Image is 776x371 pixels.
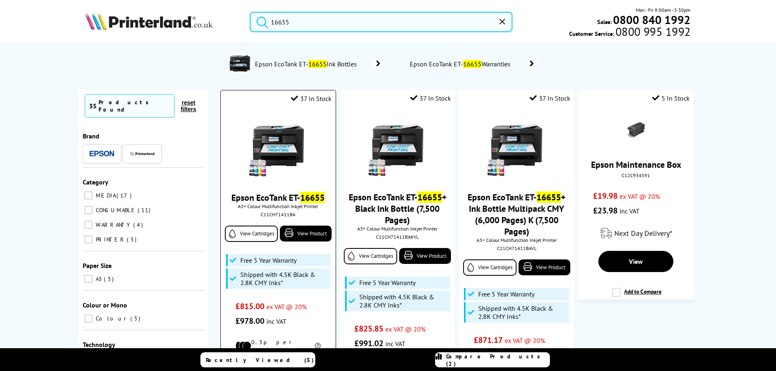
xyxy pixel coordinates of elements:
[308,60,327,68] mark: 16655
[94,206,137,214] span: CONSUMABLE
[86,12,213,30] img: Printerland Logo
[175,99,202,113] button: reset filters
[418,191,442,203] mark: 16655
[614,28,690,35] span: 0800 995 1992
[84,235,92,244] input: PRINTER 3
[84,221,92,229] input: WARRANTY 4
[94,221,132,228] span: WARRANTY
[94,315,130,322] span: Colour
[519,259,570,275] a: View Product
[399,248,451,264] a: View Product
[248,117,309,178] img: epson-et-16650-with-ink-small.jpg
[585,172,688,178] div: C12C934591
[300,192,325,203] mark: 16655
[83,178,108,186] span: Category
[354,323,383,334] span: £825.85
[409,58,538,70] a: Epson EcoTank ET-16655Warranties
[200,352,315,367] a: Recently Viewed (5)
[486,116,547,178] img: epson-et-16650-with-ink-small.jpg
[583,222,690,245] div: modal_delivery
[468,191,565,237] a: Epson EcoTank ET-16655+ Ink Bottle Multipack CMY (6,000 Pages) K (7,500 Pages)
[346,234,449,240] div: C11CH71411BAKVL
[240,256,297,264] span: Free 5 Year Warranty
[385,325,426,333] span: ex VAT @ 20%
[94,192,116,199] span: MEDIA
[367,116,428,178] img: epson-et-16650-with-ink-small.jpg
[227,211,329,217] div: C11CH71411BA
[99,99,170,113] div: Products Found
[84,314,92,323] input: Colour 3
[84,206,92,214] input: CONSUMABLE 11
[344,226,451,232] span: A3+ Colour Multifunction Inkjet Printer
[133,221,145,228] span: 4
[84,275,92,283] input: A3 3
[291,94,332,103] div: 37 In Stock
[530,94,570,102] div: 37 In Stock
[206,356,314,364] span: Recently Viewed (5)
[478,304,567,321] span: Shipped with 4.5K Black & 2.8K CMY Inks*
[235,316,264,326] span: £978.00
[89,102,97,110] span: 35
[280,226,331,241] a: View Product
[359,279,415,287] span: Free 5 Year Warranty
[612,288,662,303] label: Add to Compare
[505,336,545,345] span: ex VAT @ 20%
[225,203,331,209] span: A3+ Colour Multifunction Inkjet Printer
[235,338,321,353] li: 0.3p per mono page
[463,237,570,243] span: A3+ Colour Multifunction Inkjet Printer
[117,192,134,199] span: 17
[569,28,690,37] span: Customer Service:
[250,12,512,32] input: Search product or brand
[130,315,142,322] span: 3
[254,60,360,68] span: Epson EcoTank ET- Ink Bottles
[465,245,568,251] div: C11CH71411BAVL
[593,191,618,201] span: £19.98
[636,6,690,14] span: Mon - Fri 9:00am - 5:30pm
[597,18,612,26] span: Sales:
[231,192,325,203] a: Epson EcoTank ET-16655
[359,293,448,309] span: Shipped with 4.5K Black & 2.8K CMY Inks*
[83,132,99,140] span: Brand
[86,12,240,32] a: Printerland Logo
[435,352,550,367] a: Compare Products (2)
[344,248,397,264] a: View Cartridges
[230,53,250,73] img: epson-et-16655-deptimage.jpg
[83,301,127,309] span: Colour or Mono
[138,206,152,214] span: 11
[90,151,114,157] img: Epson
[613,12,690,27] b: 0800 840 1992
[266,317,286,325] span: inc VAT
[614,228,672,238] span: Next Day Delivery*
[254,53,385,75] a: Epson EcoTank ET-16655Ink Bottles
[474,335,503,345] span: £871.17
[652,94,690,102] div: 5 In Stock
[235,301,264,312] span: £815.00
[354,338,383,349] span: £991.02
[463,259,517,276] a: View Cartridges
[463,60,481,68] mark: 16655
[94,275,103,283] span: A3
[83,261,112,270] span: Paper Size
[240,270,328,287] span: Shipped with 4.5K Black & 2.8K CMY Inks*
[536,191,561,203] mark: 16655
[446,353,550,367] span: Compare Products (2)
[385,340,405,348] span: inc VAT
[591,159,681,170] a: Epson Maintenance Box
[83,340,115,349] span: Technology
[349,191,446,226] a: Epson EcoTank ET-16655+ Black Ink Bottle (7,500 Pages)
[410,94,451,102] div: 37 In Stock
[127,236,138,243] span: 3
[593,205,618,216] span: £23.98
[266,303,307,311] span: ex VAT @ 20%
[622,116,650,145] img: epson-C12C934591-new-small.png
[130,151,154,156] img: Printerland
[620,207,640,215] span: inc VAT
[629,257,643,266] span: View
[225,226,278,242] a: View Cartridges
[104,275,116,283] span: 3
[598,251,673,272] a: View
[620,192,660,200] span: ex VAT @ 20%
[409,60,514,68] span: Epson EcoTank ET- Warranties
[612,16,690,24] a: 0800 840 1992
[478,290,534,298] span: Free 5 Year Warranty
